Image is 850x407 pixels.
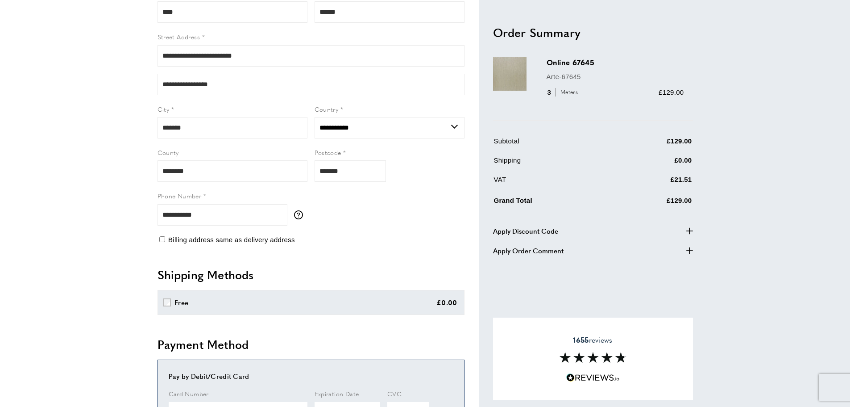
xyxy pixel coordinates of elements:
td: Subtotal [494,135,614,153]
p: Arte-67645 [547,71,684,82]
span: Card Number [169,389,209,398]
span: Street Address [158,32,200,41]
td: £21.51 [614,174,692,191]
span: CVC [387,389,402,398]
img: Reviews section [560,352,626,363]
td: Shipping [494,155,614,172]
td: £0.00 [614,155,692,172]
td: £129.00 [614,135,692,153]
div: Pay by Debit/Credit Card [169,371,453,382]
h2: Payment Method [158,336,464,352]
span: Expiration Date [315,389,359,398]
span: Apply Discount Code [493,225,558,236]
input: Billing address same as delivery address [159,236,165,242]
h2: Shipping Methods [158,267,464,283]
span: City [158,105,170,113]
button: More information [294,210,307,219]
h2: Order Summary [493,24,693,40]
td: VAT [494,174,614,191]
div: £0.00 [436,297,457,308]
td: £129.00 [614,193,692,212]
div: 3 [547,87,581,97]
td: Grand Total [494,193,614,212]
span: Apply Order Comment [493,245,564,256]
span: reviews [573,336,612,344]
span: Meters [556,88,580,97]
h3: Online 67645 [547,57,684,67]
strong: 1655 [573,335,589,345]
span: County [158,148,179,157]
div: Free [174,297,188,308]
span: Phone Number [158,191,202,200]
img: Reviews.io 5 stars [566,373,620,382]
span: Country [315,105,339,113]
img: Online 67645 [493,57,527,91]
span: Billing address same as delivery address [168,236,295,243]
span: £129.00 [659,88,684,96]
span: Postcode [315,148,341,157]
